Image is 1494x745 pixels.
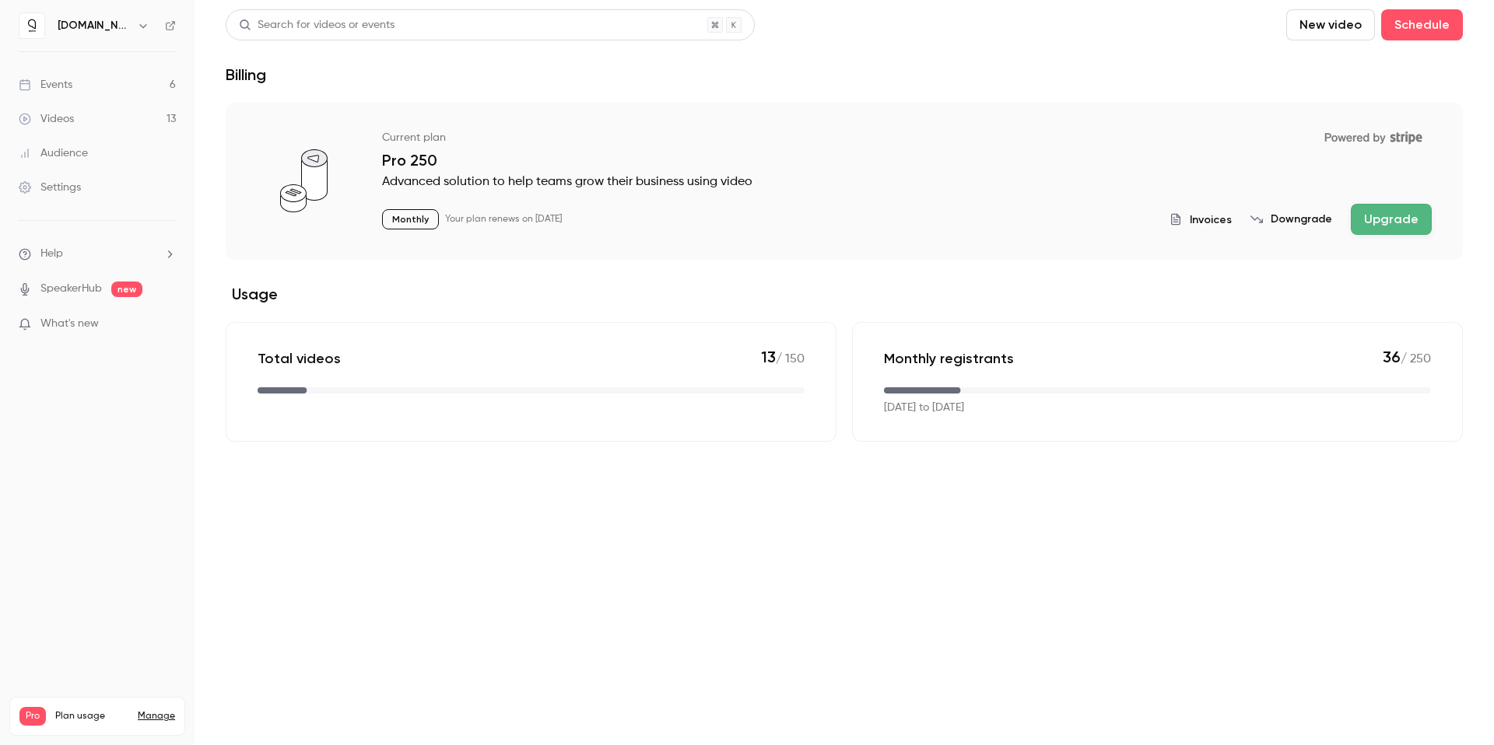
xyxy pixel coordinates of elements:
p: Advanced solution to help teams grow their business using video [382,173,1432,191]
p: Monthly [382,209,439,229]
span: Plan usage [55,710,128,722]
img: quico.io [19,13,44,38]
span: Help [40,246,63,262]
p: / 250 [1383,348,1431,369]
a: SpeakerHub [40,281,102,297]
button: Downgrade [1250,212,1332,227]
div: Search for videos or events [239,17,395,33]
span: 36 [1383,348,1401,366]
div: Settings [19,180,81,195]
button: Upgrade [1351,204,1432,235]
button: Invoices [1170,212,1232,228]
p: Current plan [382,130,446,145]
a: Manage [138,710,175,722]
p: Total videos [258,349,341,368]
h2: Usage [226,285,1463,303]
p: [DATE] to [DATE] [884,400,964,416]
div: Events [19,77,72,93]
button: New video [1286,9,1375,40]
span: new [111,282,142,297]
li: help-dropdown-opener [19,246,176,262]
iframe: Noticeable Trigger [157,317,176,331]
p: Your plan renews on [DATE] [445,213,562,226]
section: billing [226,103,1463,442]
h6: [DOMAIN_NAME] [58,18,131,33]
h1: Billing [226,65,266,84]
p: Pro 250 [382,151,1432,170]
p: / 150 [761,348,805,369]
p: Monthly registrants [884,349,1014,368]
div: Videos [19,111,74,127]
span: 13 [761,348,776,366]
button: Schedule [1381,9,1463,40]
span: Invoices [1190,212,1232,228]
span: What's new [40,316,99,332]
span: Pro [19,707,46,726]
div: Audience [19,145,88,161]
